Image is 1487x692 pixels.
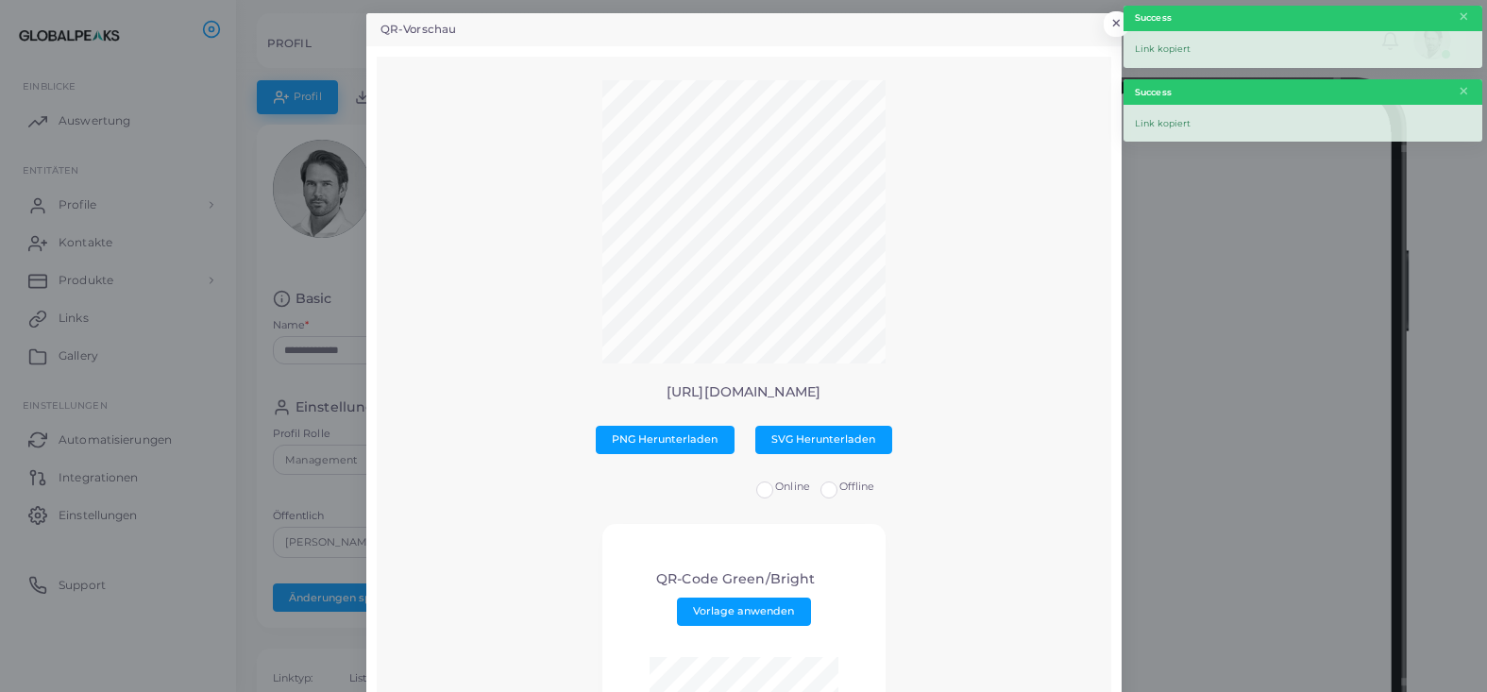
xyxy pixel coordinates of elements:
span: Vorlage anwenden [693,604,794,617]
div: Link kopiert [1124,105,1482,142]
div: Link kopiert [1124,31,1482,68]
span: PNG Herunterladen [612,432,718,446]
h4: QR-Code Green/Bright [656,571,815,587]
h5: QR-Vorschau [380,22,456,38]
span: SVG Herunterladen [771,432,875,446]
button: SVG Herunterladen [755,426,892,454]
strong: Success [1135,86,1172,99]
span: Offline [839,480,875,493]
button: Close [1458,81,1470,102]
button: PNG Herunterladen [596,426,735,454]
button: Close [1458,7,1470,27]
button: Vorlage anwenden [677,598,811,626]
p: [URL][DOMAIN_NAME] [391,384,1096,400]
button: Close [1104,11,1129,36]
span: Online [775,480,810,493]
strong: Success [1135,11,1172,25]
